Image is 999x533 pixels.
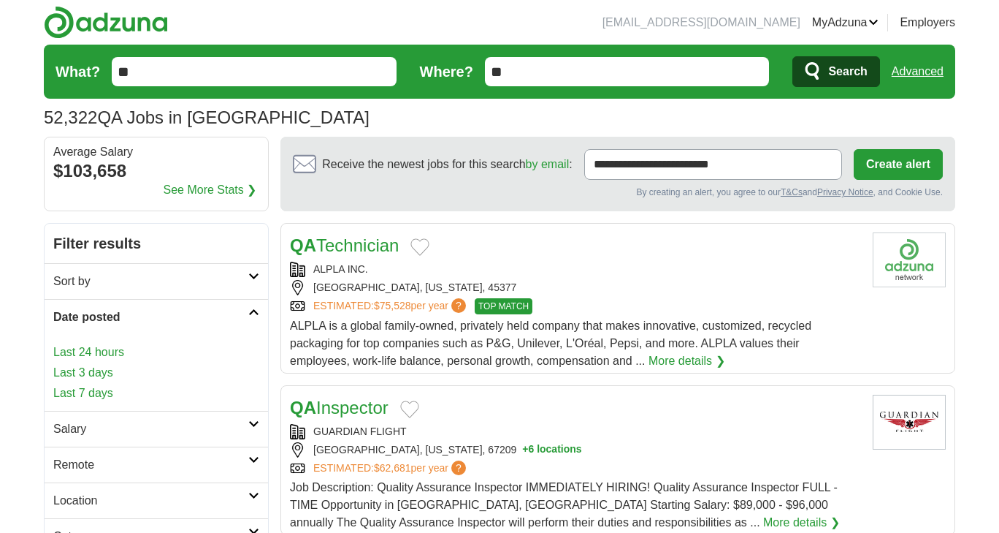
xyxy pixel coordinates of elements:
[526,158,570,170] a: by email
[313,426,407,437] a: GUARDIAN FLIGHT
[44,107,370,127] h1: QA Jobs in [GEOGRAPHIC_DATA]
[313,461,469,476] a: ESTIMATED:$62,681per year?
[648,352,725,370] a: More details ❯
[53,456,248,474] h2: Remote
[290,235,399,255] a: QATechnician
[781,187,803,197] a: T&Cs
[900,14,955,31] a: Employers
[45,447,268,483] a: Remote
[817,187,873,197] a: Privacy Notice
[812,14,879,31] a: MyAdzuna
[45,299,268,335] a: Date posted
[53,344,259,361] a: Last 24 hours
[293,186,943,199] div: By creating an alert, you agree to our and , and Cookie Use.
[53,385,259,402] a: Last 7 days
[451,298,466,313] span: ?
[420,61,473,83] label: Where?
[522,442,528,458] span: +
[53,492,248,510] h2: Location
[44,6,168,39] img: Adzuna logo
[410,238,429,256] button: Add to favorite jobs
[313,298,469,314] a: ESTIMATED:$75,528per year?
[53,309,248,326] h2: Date posted
[475,298,532,314] span: TOP MATCH
[290,481,838,529] span: Job Description: Quality Assurance Inspector IMMEDIATELY HIRING! Quality Assurance Inspector FULL...
[873,395,946,450] img: Guardian Flight logo
[53,146,259,158] div: Average Salary
[164,181,257,199] a: See More Stats ❯
[828,57,867,86] span: Search
[400,401,419,418] button: Add to favorite jobs
[602,14,800,31] li: [EMAIL_ADDRESS][DOMAIN_NAME]
[451,461,466,475] span: ?
[322,156,572,173] span: Receive the newest jobs for this search :
[290,398,388,417] a: QAInspector
[290,280,861,295] div: [GEOGRAPHIC_DATA], [US_STATE], 45377
[854,149,943,180] button: Create alert
[55,61,100,83] label: What?
[374,462,411,474] span: $62,681
[290,398,316,417] strong: QA
[45,411,268,447] a: Salary
[53,158,259,184] div: $103,658
[45,263,268,299] a: Sort by
[792,56,879,87] button: Search
[522,442,581,458] button: +6 locations
[53,273,248,290] h2: Sort by
[763,514,840,532] a: More details ❯
[290,442,861,458] div: [GEOGRAPHIC_DATA], [US_STATE], 67209
[290,262,861,277] div: ALPLA INC.
[44,105,97,131] span: 52,322
[374,300,411,311] span: $75,528
[45,224,268,263] h2: Filter results
[873,233,946,287] img: Company logo
[45,483,268,518] a: Location
[290,320,811,367] span: ALPLA is a global family-owned, privately held company that makes innovative, customized, recycle...
[53,420,248,438] h2: Salary
[892,57,943,86] a: Advanced
[53,364,259,382] a: Last 3 days
[290,235,316,255] strong: QA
